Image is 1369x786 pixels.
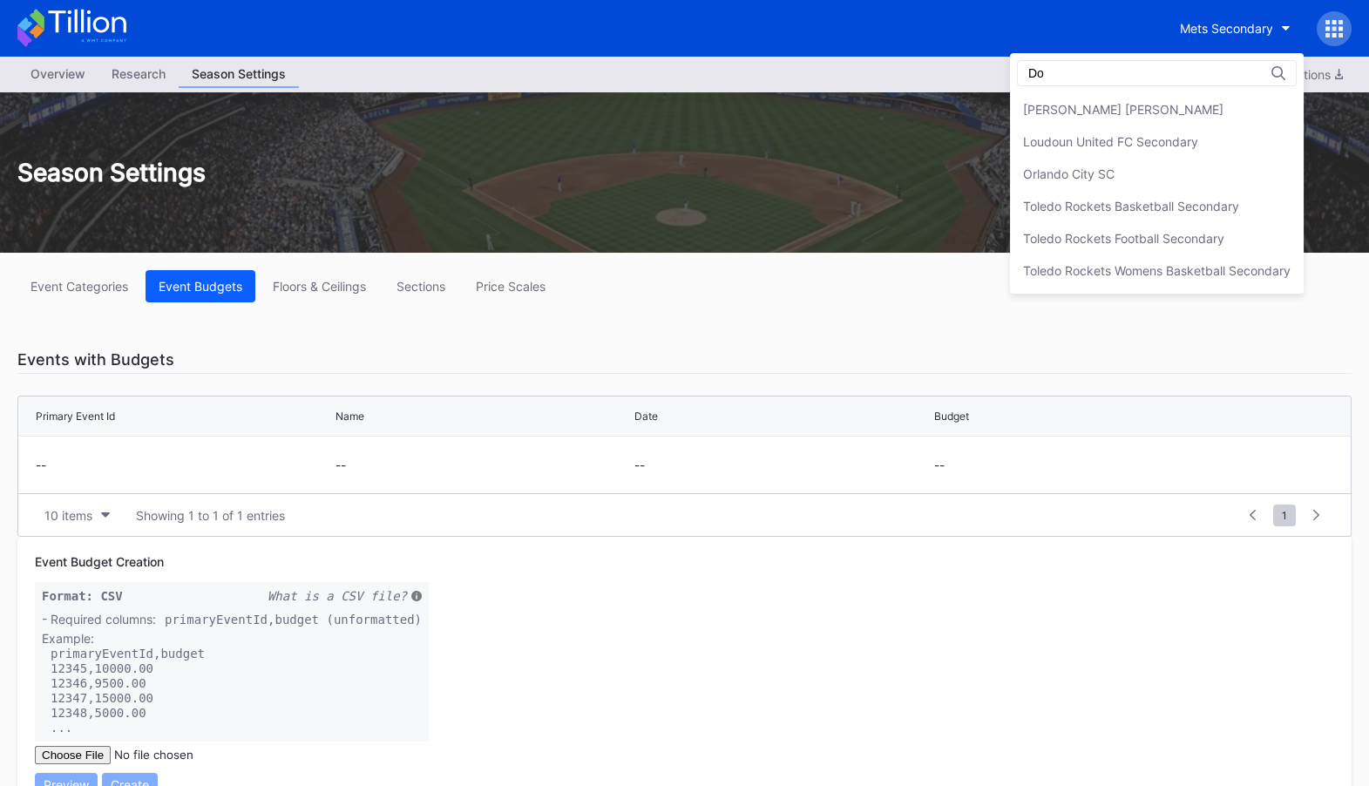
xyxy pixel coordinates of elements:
[1028,66,1181,80] input: Search
[1023,134,1198,149] div: Loudoun United FC Secondary
[1023,231,1224,246] div: Toledo Rockets Football Secondary
[1023,102,1223,117] div: [PERSON_NAME] [PERSON_NAME]
[1023,199,1239,213] div: Toledo Rockets Basketball Secondary
[1023,263,1291,278] div: Toledo Rockets Womens Basketball Secondary
[1023,166,1115,181] div: Orlando City SC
